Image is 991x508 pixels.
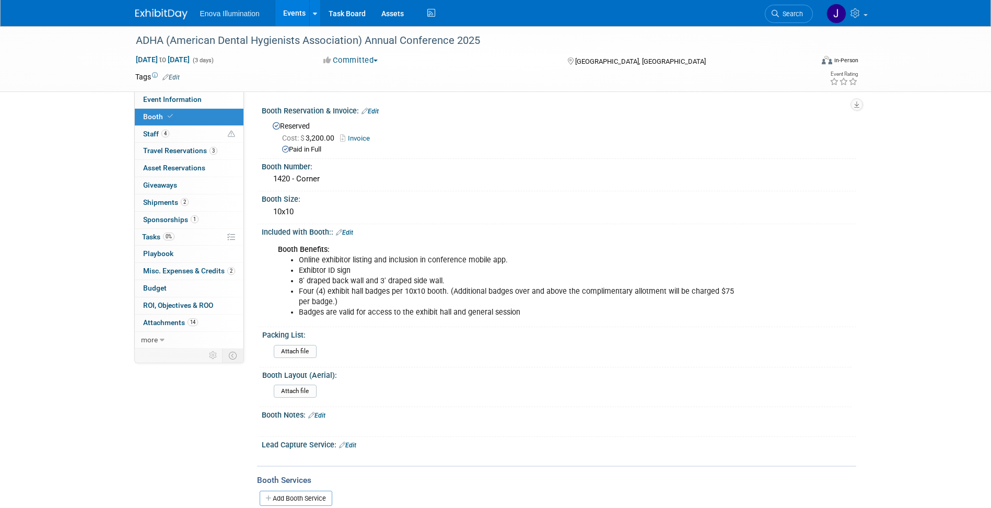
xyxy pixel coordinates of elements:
[135,160,243,177] a: Asset Reservations
[339,442,356,449] a: Edit
[143,164,205,172] span: Asset Reservations
[834,56,858,64] div: In-Person
[228,130,235,139] span: Potential Scheduling Conflict -- at least one attendee is tagged in another overlapping event.
[262,437,856,451] div: Lead Capture Service:
[163,233,174,240] span: 0%
[135,246,243,262] a: Playbook
[779,10,803,18] span: Search
[336,229,353,236] a: Edit
[135,109,243,125] a: Booth
[141,336,158,344] span: more
[142,233,174,241] span: Tasks
[270,171,848,187] div: 1420 - Corner
[135,143,243,159] a: Travel Reservations3
[826,4,846,24] img: Janelle Tlusty
[200,9,260,18] span: Enova Illumination
[260,491,332,506] a: Add Booth Service
[282,134,339,142] span: 3,200.00
[135,91,243,108] a: Event Information
[299,276,735,286] li: 8' draped back wall and 3' draped side wall.
[161,130,169,137] span: 4
[135,55,190,64] span: [DATE] [DATE]
[143,112,175,121] span: Booth
[209,147,217,155] span: 3
[135,9,188,19] img: ExhibitDay
[135,297,243,314] a: ROI, Objectives & ROO
[222,349,243,362] td: Toggle Event Tabs
[143,198,189,206] span: Shipments
[135,126,243,143] a: Staff4
[143,284,167,292] span: Budget
[168,113,173,119] i: Booth reservation complete
[132,31,797,50] div: ADHA (American Dental Hygienists Association) Annual Conference 2025
[135,229,243,246] a: Tasks0%
[192,57,214,64] span: (3 days)
[135,72,180,82] td: Tags
[822,56,832,64] img: Format-Inperson.png
[299,265,735,276] li: Exhibtor ID sign
[257,475,856,486] div: Booth Services
[135,212,243,228] a: Sponsorships1
[135,315,243,331] a: Attachments14
[135,194,243,211] a: Shipments2
[143,301,213,309] span: ROI, Objectives & ROO
[299,307,735,318] li: Badges are valid for access to the exhibit hall and general session
[135,332,243,349] a: more
[262,327,852,340] div: Packing List:
[143,215,199,224] span: Sponsorships
[262,407,856,421] div: Booth Notes:
[765,5,813,23] a: Search
[299,286,735,307] li: Four (4) exhibit hall badges per 10x10 booth. (Additional badges over and above the complimentary...
[308,412,325,419] a: Edit
[262,224,856,238] div: Included with Booth::
[143,181,177,189] span: Giveaways
[227,267,235,275] span: 2
[143,318,198,327] span: Attachments
[143,267,235,275] span: Misc. Expenses & Credits
[262,103,856,117] div: Booth Reservation & Invoice:
[204,349,223,362] td: Personalize Event Tab Strip
[362,108,379,115] a: Edit
[262,191,856,204] div: Booth Size:
[262,159,856,172] div: Booth Number:
[162,74,180,81] a: Edit
[320,55,382,66] button: Committed
[143,146,217,155] span: Travel Reservations
[135,177,243,194] a: Giveaways
[262,367,852,380] div: Booth Layout (Aerial):
[143,249,173,258] span: Playbook
[270,118,848,155] div: Reserved
[830,72,858,77] div: Event Rating
[188,318,198,326] span: 14
[143,95,202,103] span: Event Information
[278,245,330,254] b: Booth Benefits:
[135,263,243,280] a: Misc. Expenses & Credits2
[282,145,848,155] div: Paid in Full
[191,215,199,223] span: 1
[299,255,735,265] li: Online exhibitor listing and inclusion in conference mobile app.
[751,54,859,70] div: Event Format
[135,280,243,297] a: Budget
[575,57,706,65] span: [GEOGRAPHIC_DATA], [GEOGRAPHIC_DATA]
[282,134,306,142] span: Cost: $
[143,130,169,138] span: Staff
[158,55,168,64] span: to
[340,134,375,142] a: Invoice
[270,204,848,220] div: 10x10
[181,198,189,206] span: 2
